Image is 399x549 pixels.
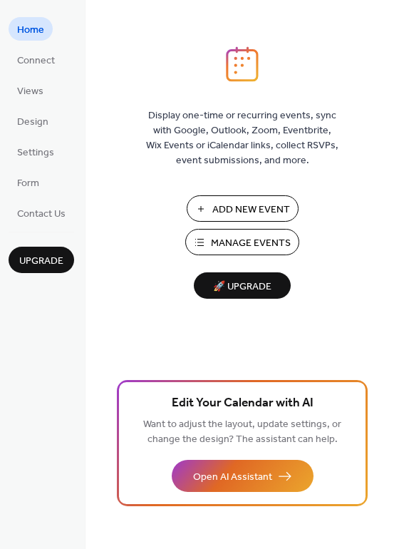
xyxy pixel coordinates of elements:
[17,84,43,99] span: Views
[9,78,52,102] a: Views
[17,23,44,38] span: Home
[193,470,272,485] span: Open AI Assistant
[17,115,48,130] span: Design
[9,48,63,71] a: Connect
[172,394,313,414] span: Edit Your Calendar with AI
[19,254,63,269] span: Upgrade
[9,201,74,225] a: Contact Us
[9,170,48,194] a: Form
[187,195,299,222] button: Add New Event
[9,109,57,133] a: Design
[9,140,63,163] a: Settings
[17,207,66,222] span: Contact Us
[172,460,313,492] button: Open AI Assistant
[202,277,282,297] span: 🚀 Upgrade
[212,202,290,217] span: Add New Event
[194,272,291,299] button: 🚀 Upgrade
[143,415,341,449] span: Want to adjust the layout, update settings, or change the design? The assistant can help.
[9,17,53,41] a: Home
[146,108,338,168] span: Display one-time or recurring events, sync with Google, Outlook, Zoom, Eventbrite, Wix Events or ...
[17,176,39,191] span: Form
[185,229,299,255] button: Manage Events
[226,46,259,82] img: logo_icon.svg
[17,53,55,68] span: Connect
[211,236,291,251] span: Manage Events
[17,145,54,160] span: Settings
[9,247,74,273] button: Upgrade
